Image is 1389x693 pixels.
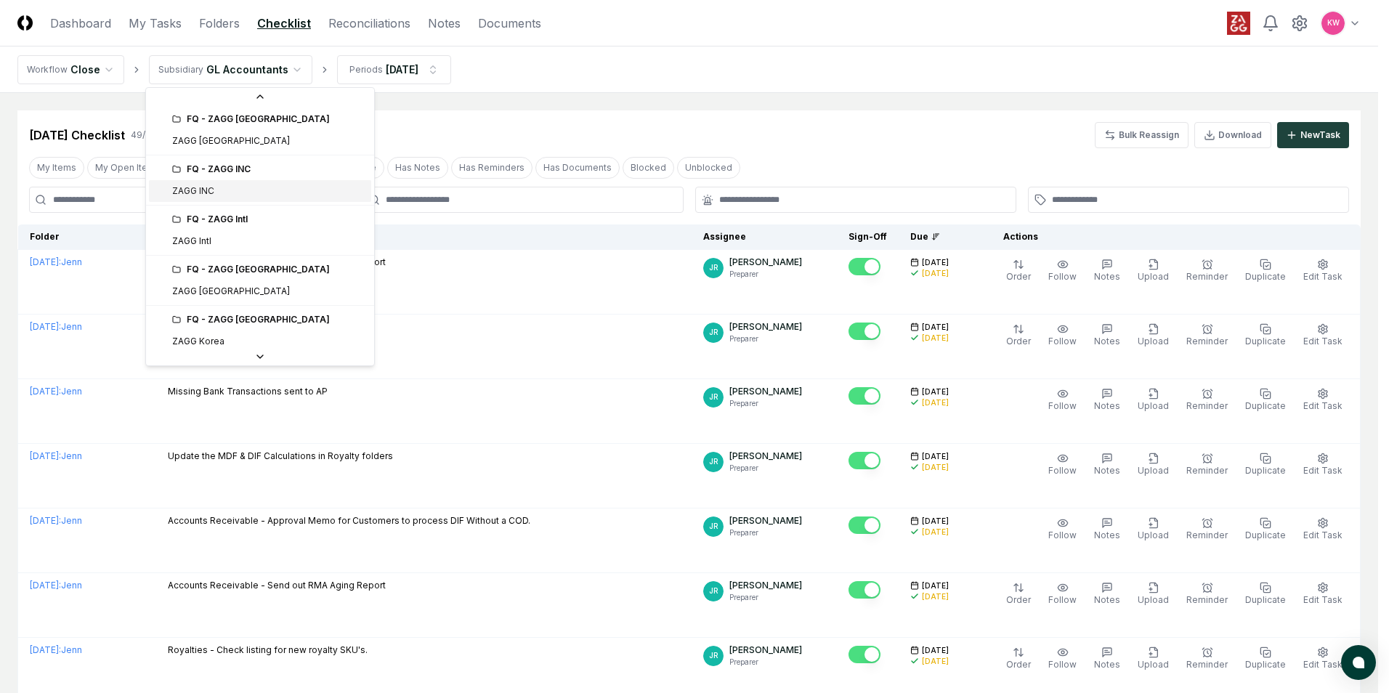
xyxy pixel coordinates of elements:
[172,185,214,198] div: ZAGG INC
[172,113,365,126] div: FQ - ZAGG [GEOGRAPHIC_DATA]
[172,134,290,147] div: ZAGG [GEOGRAPHIC_DATA]
[172,285,290,298] div: ZAGG [GEOGRAPHIC_DATA]
[172,163,365,176] div: FQ - ZAGG INC
[172,335,224,348] div: ZAGG Korea
[172,235,211,248] div: ZAGG Intl
[172,263,365,276] div: FQ - ZAGG [GEOGRAPHIC_DATA]
[172,213,365,226] div: FQ - ZAGG Intl
[172,313,365,326] div: FQ - ZAGG [GEOGRAPHIC_DATA]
